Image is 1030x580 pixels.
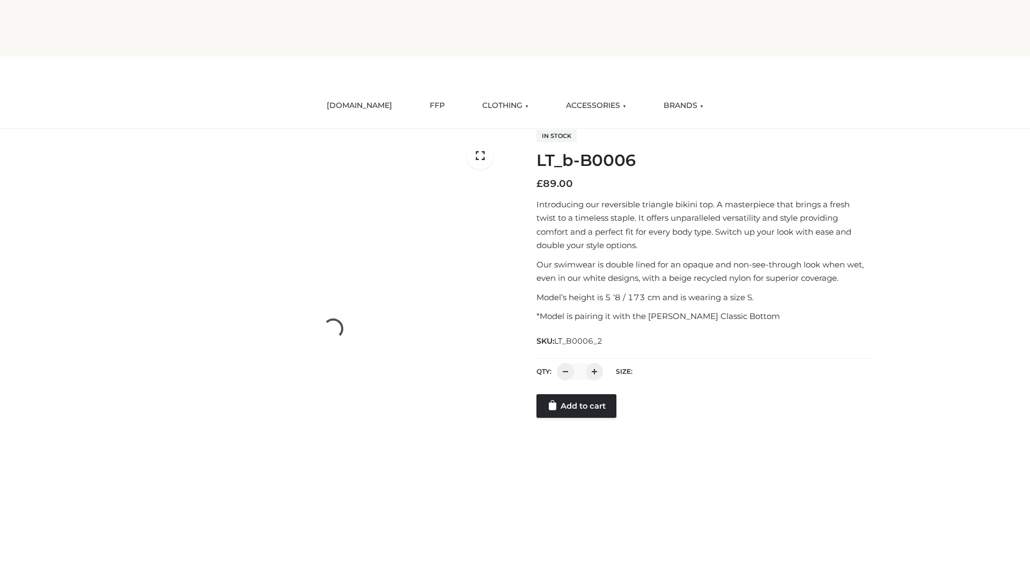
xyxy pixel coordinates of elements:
a: Add to cart [536,394,616,418]
span: £ [536,178,543,190]
p: *Model is pairing it with the [PERSON_NAME] Classic Bottom [536,309,871,323]
bdi: 89.00 [536,178,573,190]
label: QTY: [536,367,551,375]
p: Model’s height is 5 ‘8 / 173 cm and is wearing a size S. [536,291,871,305]
span: In stock [536,129,577,142]
span: SKU: [536,335,604,347]
a: CLOTHING [474,94,536,118]
a: FFP [422,94,453,118]
span: LT_B0006_2 [554,336,602,346]
label: Size: [616,367,632,375]
h1: LT_b-B0006 [536,151,871,170]
a: [DOMAIN_NAME] [319,94,400,118]
a: BRANDS [656,94,711,118]
p: Our swimwear is double lined for an opaque and non-see-through look when wet, even in our white d... [536,258,871,285]
a: ACCESSORIES [558,94,634,118]
p: Introducing our reversible triangle bikini top. A masterpiece that brings a fresh twist to a time... [536,198,871,252]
